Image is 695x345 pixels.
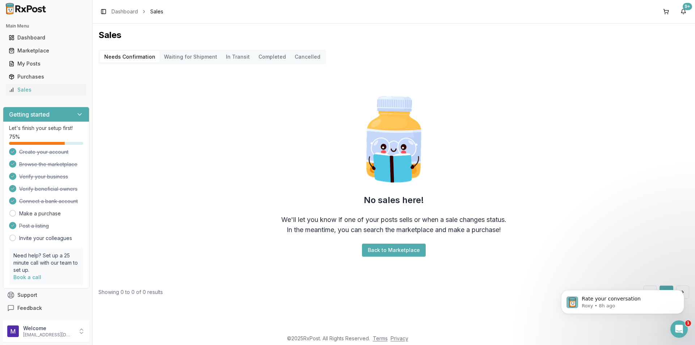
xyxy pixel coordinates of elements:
[6,31,87,44] a: Dashboard
[391,335,408,341] a: Privacy
[3,45,89,56] button: Marketplace
[19,235,72,242] a: Invite your colleagues
[678,6,689,17] button: 9+
[13,252,79,274] p: Need help? Set up a 25 minute call with our team to set up.
[6,44,87,57] a: Marketplace
[683,3,692,10] div: 9+
[3,32,89,43] button: Dashboard
[100,51,160,63] button: Needs Confirmation
[281,215,506,225] div: We'll let you know if one of your posts sells or when a sale changes status.
[6,70,87,83] a: Purchases
[19,210,61,217] a: Make a purchase
[13,274,41,280] a: Book a call
[17,304,42,312] span: Feedback
[550,275,695,325] iframe: Intercom notifications message
[9,133,20,140] span: 75 %
[19,161,77,168] span: Browse the marketplace
[222,51,254,63] button: In Transit
[9,86,84,93] div: Sales
[6,57,87,70] a: My Posts
[362,244,426,257] button: Back to Marketplace
[3,302,89,315] button: Feedback
[670,320,688,338] iframe: Intercom live chat
[3,289,89,302] button: Support
[3,3,49,14] img: RxPost Logo
[9,47,84,54] div: Marketplace
[3,84,89,96] button: Sales
[3,58,89,70] button: My Posts
[98,289,163,296] div: Showing 0 to 0 of 0 results
[19,148,68,156] span: Create your account
[9,73,84,80] div: Purchases
[9,110,50,119] h3: Getting started
[9,34,84,41] div: Dashboard
[160,51,222,63] button: Waiting for Shipment
[19,198,78,205] span: Connect a bank account
[19,173,68,180] span: Verify your business
[19,185,77,193] span: Verify beneficial owners
[98,29,689,41] h1: Sales
[150,8,163,15] span: Sales
[9,60,84,67] div: My Posts
[347,93,440,186] img: Smart Pill Bottle
[23,332,73,338] p: [EMAIL_ADDRESS][DOMAIN_NAME]
[6,23,87,29] h2: Main Menu
[3,71,89,83] button: Purchases
[111,8,163,15] nav: breadcrumb
[287,225,501,235] div: In the meantime, you can search the marketplace and make a purchase!
[23,325,73,332] p: Welcome
[254,51,290,63] button: Completed
[111,8,138,15] a: Dashboard
[6,83,87,96] a: Sales
[364,194,424,206] h2: No sales here!
[685,320,691,326] span: 1
[19,222,49,230] span: Post a listing
[373,335,388,341] a: Terms
[7,325,19,337] img: User avatar
[290,51,325,63] button: Cancelled
[9,125,83,132] p: Let's finish your setup first!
